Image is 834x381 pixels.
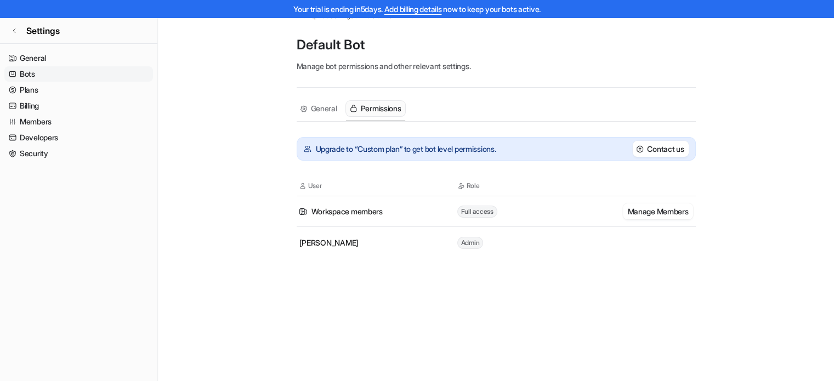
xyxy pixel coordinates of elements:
a: General [4,50,153,66]
th: User [299,180,457,191]
a: Add billing details [384,4,442,14]
button: Permissions [346,101,406,116]
p: Default Bot [297,36,696,54]
a: Bots [4,66,153,82]
p: Manage bot permissions and other relevant settings. [297,60,696,72]
p: Upgrade to “Custom plan” to get bot level permissions. [316,144,496,155]
span: General [311,103,337,114]
th: Role [457,180,615,191]
button: Contact us [633,141,688,157]
span: Workspace members [311,206,383,217]
button: Manage Members [623,203,693,219]
span: Permissions [361,103,401,114]
nav: Tabs [297,96,406,121]
span: Full access [457,206,497,218]
span: [PERSON_NAME] [299,237,359,248]
img: Role [457,183,464,189]
button: General [297,101,342,116]
img: Icon [299,208,307,215]
img: User [299,183,306,189]
a: Security [4,146,153,161]
a: Developers [4,130,153,145]
a: Members [4,114,153,129]
span: Settings [26,24,60,37]
span: Admin [457,237,484,249]
a: Billing [4,98,153,113]
a: Plans [4,82,153,98]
